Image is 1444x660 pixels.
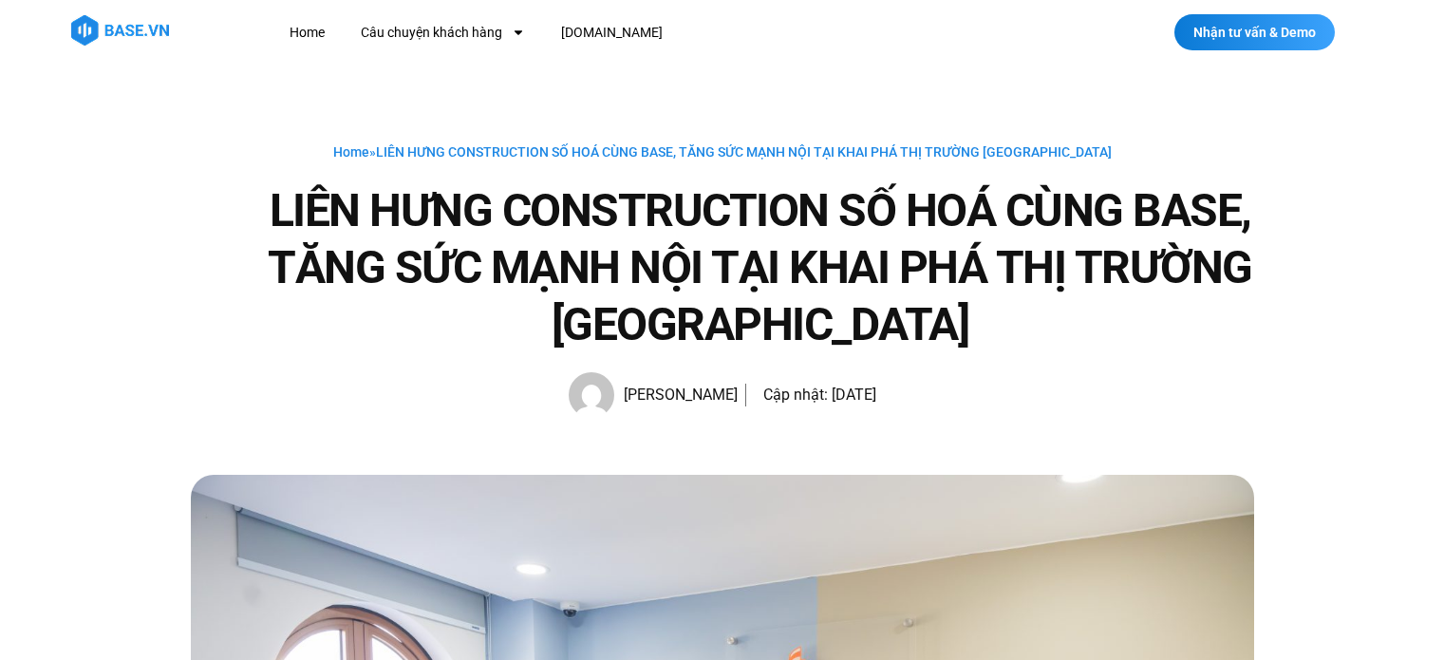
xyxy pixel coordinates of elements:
time: [DATE] [832,386,876,404]
span: » [333,144,1112,160]
span: Cập nhật: [763,386,828,404]
a: Home [275,15,339,50]
a: Câu chuyện khách hàng [347,15,539,50]
span: LIÊN HƯNG CONSTRUCTION SỐ HOÁ CÙNG BASE, TĂNG SỨC MẠNH NỘI TẠI KHAI PHÁ THỊ TRƯỜNG [GEOGRAPHIC_DATA] [376,144,1112,160]
h1: LIÊN HƯNG CONSTRUCTION SỐ HOÁ CÙNG BASE, TĂNG SỨC MẠNH NỘI TẠI KHAI PHÁ THỊ TRƯỜNG [GEOGRAPHIC_DATA] [267,182,1254,353]
a: Picture of Hạnh Hoàng [PERSON_NAME] [569,372,738,418]
a: Nhận tư vấn & Demo [1174,14,1335,50]
a: Home [333,144,369,160]
nav: Menu [275,15,1011,50]
img: Picture of Hạnh Hoàng [569,372,614,418]
a: [DOMAIN_NAME] [547,15,677,50]
span: Nhận tư vấn & Demo [1193,26,1316,39]
span: [PERSON_NAME] [614,382,738,408]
